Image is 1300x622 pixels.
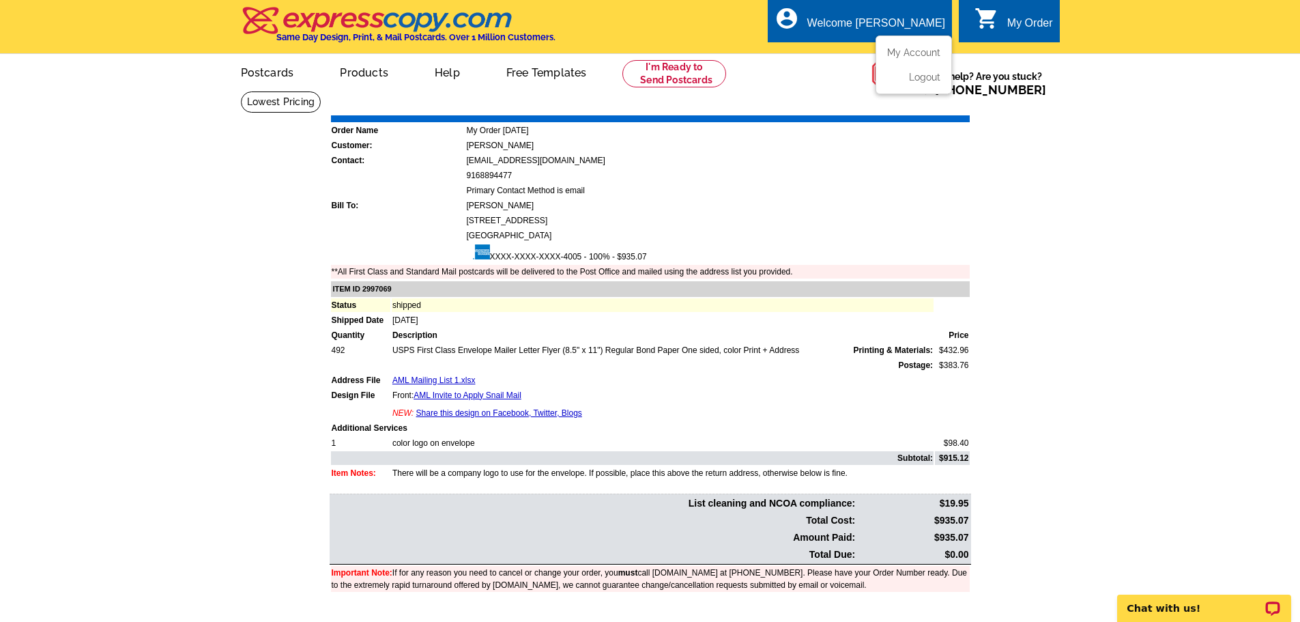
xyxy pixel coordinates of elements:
[332,468,376,478] font: Item Notes:
[331,328,390,342] td: Quantity
[416,408,582,418] a: Share this design on Facebook, Twitter, Blogs
[331,139,465,152] td: Customer:
[331,530,856,546] td: Amount Paid:
[853,344,933,356] span: Printing & Materials:
[618,568,638,578] b: must
[857,530,969,546] td: $935.07
[331,566,970,592] td: If for any reason you need to cancel or change your order, you call [DOMAIN_NAME] at [PHONE_NUMBE...
[331,421,970,435] td: Additional Services
[413,55,482,87] a: Help
[466,199,970,212] td: [PERSON_NAME]
[318,55,410,87] a: Products
[466,169,970,182] td: 9168894477
[485,55,609,87] a: Free Templates
[332,568,392,578] font: Important Note:
[331,199,465,212] td: Bill To:
[466,154,970,167] td: [EMAIL_ADDRESS][DOMAIN_NAME]
[331,343,390,357] td: 492
[331,154,465,167] td: Contact:
[241,16,555,42] a: Same Day Design, Print, & Mail Postcards. Over 1 Million Customers.
[392,298,934,312] td: shipped
[331,124,465,137] td: Order Name
[392,388,934,402] td: Front:
[807,17,945,36] div: Welcome [PERSON_NAME]
[414,391,521,400] a: AML Invite to Apply Snail Mail
[331,313,390,327] td: Shipped Date
[392,376,476,385] a: AML Mailing List 1.xlsx
[935,358,969,372] td: $383.76
[276,32,555,42] h4: Same Day Design, Print, & Mail Postcards. Over 1 Million Customers.
[392,313,934,327] td: [DATE]
[887,47,940,58] a: My Account
[466,139,970,152] td: [PERSON_NAME]
[392,466,934,480] td: There will be a company logo to use for the envelope. If possible, place this above the return ad...
[467,244,490,259] img: amex.gif
[392,436,934,450] td: color logo on envelope
[935,451,969,465] td: $915.12
[1007,17,1053,36] div: My Order
[331,496,856,511] td: List cleaning and NCOA compliance:
[912,83,1046,97] span: Call
[331,281,970,297] td: ITEM ID 2997069
[857,513,969,528] td: $935.07
[331,298,390,312] td: Status
[466,229,970,242] td: [GEOGRAPHIC_DATA]
[331,513,856,528] td: Total Cost:
[898,361,933,370] strong: Postage:
[392,343,934,357] td: USPS First Class Envelope Mailer Letter Flyer (8.5" x 11") Regular Bond Paper One sided, color Pr...
[857,496,969,511] td: $19.95
[935,83,1046,97] a: [PHONE_NUMBER]
[466,214,970,227] td: [STREET_ADDRESS]
[935,343,969,357] td: $432.96
[935,328,969,342] td: Price
[466,184,970,197] td: Primary Contact Method is email
[331,436,390,450] td: 1
[974,15,1053,32] a: shopping_cart My Order
[1108,579,1300,622] iframe: LiveChat chat widget
[466,124,970,137] td: My Order [DATE]
[912,70,1053,97] span: Need help? Are you stuck?
[331,547,856,563] td: Total Due:
[857,547,969,563] td: $0.00
[331,388,390,402] td: Design File
[392,408,414,418] span: NEW:
[331,373,390,387] td: Address File
[909,72,940,83] a: Logout
[871,54,912,94] img: help
[392,328,934,342] td: Description
[219,55,316,87] a: Postcards
[331,265,970,279] td: **All First Class and Standard Mail postcards will be delivered to the Post Office and mailed usi...
[935,436,969,450] td: $98.40
[775,6,799,31] i: account_circle
[466,244,970,264] td: XXXX-XXXX-XXXX-4005 - 100% - $935.07
[974,6,999,31] i: shopping_cart
[331,451,934,465] td: Subtotal:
